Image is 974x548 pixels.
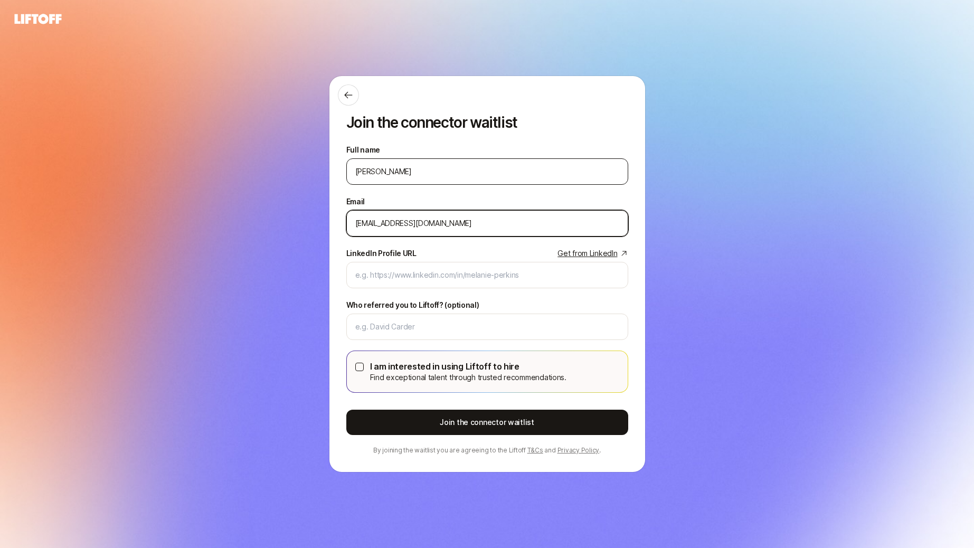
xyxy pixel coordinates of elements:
[346,446,628,455] p: By joining the waitlist you are agreeing to the Liftoff and .
[527,446,543,454] a: T&Cs
[355,363,364,371] button: I am interested in using Liftoff to hireFind exceptional talent through trusted recommendations.
[346,247,417,260] div: LinkedIn Profile URL
[355,217,619,230] input: e.g. melanie@liftoff.xyz
[346,144,380,156] label: Full name
[557,446,600,454] a: Privacy Policy
[346,410,628,435] button: Join the connector waitlist
[370,371,566,384] p: Find exceptional talent through trusted recommendations.
[355,320,619,333] input: e.g. David Carder
[346,195,365,208] label: Email
[346,114,628,131] p: Join the connector waitlist
[557,247,628,260] a: Get from LinkedIn
[355,165,619,178] input: e.g. Melanie Perkins
[370,360,566,373] p: I am interested in using Liftoff to hire
[355,269,619,281] input: e.g. https://www.linkedin.com/in/melanie-perkins
[346,299,479,311] label: Who referred you to Liftoff? (optional)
